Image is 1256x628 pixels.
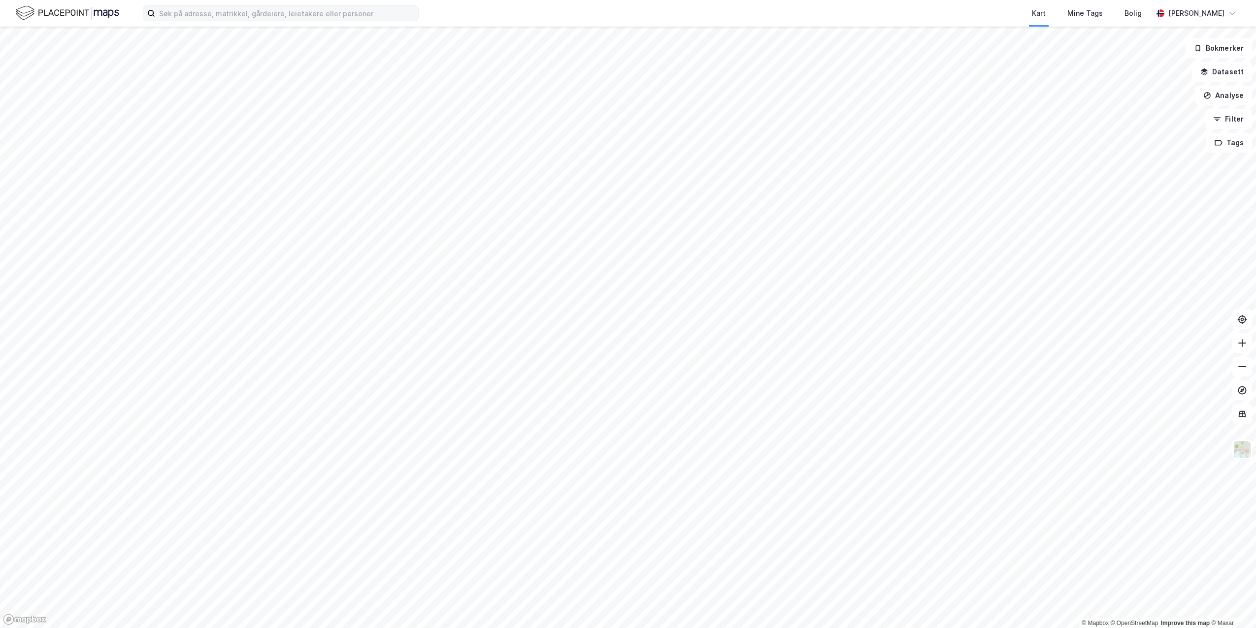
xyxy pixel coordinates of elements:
div: Kontrollprogram for chat [1207,581,1256,628]
button: Filter [1205,109,1252,129]
div: [PERSON_NAME] [1168,7,1224,19]
iframe: Chat Widget [1207,581,1256,628]
button: Analyse [1195,86,1252,105]
button: Bokmerker [1186,38,1252,58]
img: Z [1233,440,1252,459]
a: Mapbox [1082,620,1109,627]
div: Mine Tags [1067,7,1103,19]
a: Mapbox homepage [3,614,46,625]
div: Bolig [1124,7,1142,19]
button: Tags [1206,133,1252,153]
input: Søk på adresse, matrikkel, gårdeiere, leietakere eller personer [155,6,418,21]
button: Datasett [1192,62,1252,82]
a: OpenStreetMap [1111,620,1158,627]
img: logo.f888ab2527a4732fd821a326f86c7f29.svg [16,4,119,22]
a: Improve this map [1161,620,1210,627]
div: Kart [1032,7,1046,19]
